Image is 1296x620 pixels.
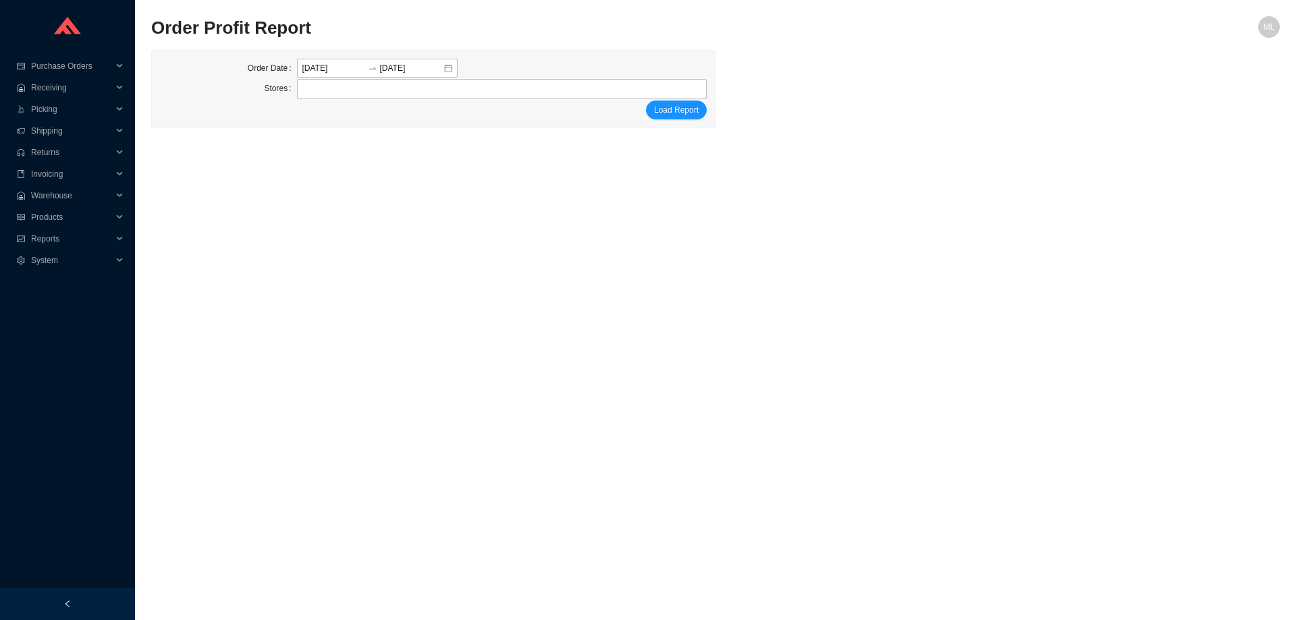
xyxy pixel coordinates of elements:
label: Order Date [248,59,297,78]
span: Returns [31,142,112,163]
span: left [63,600,72,608]
input: Start date [302,61,365,75]
span: Products [31,206,112,228]
span: customer-service [16,148,26,157]
span: System [31,250,112,271]
span: Load Report [654,103,699,117]
span: to [368,63,377,73]
span: swap-right [368,63,377,73]
label: Stores [264,79,296,98]
span: credit-card [16,62,26,70]
span: book [16,170,26,178]
span: Invoicing [31,163,112,185]
span: setting [16,256,26,264]
span: ML [1264,16,1275,38]
span: Picking [31,98,112,120]
span: Warehouse [31,185,112,206]
span: Shipping [31,120,112,142]
span: read [16,213,26,221]
span: Purchase Orders [31,55,112,77]
span: Receiving [31,77,112,98]
input: End date [380,61,443,75]
button: Load Report [646,101,707,119]
span: fund [16,235,26,243]
h2: Order Profit Report [151,16,998,40]
span: Reports [31,228,112,250]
